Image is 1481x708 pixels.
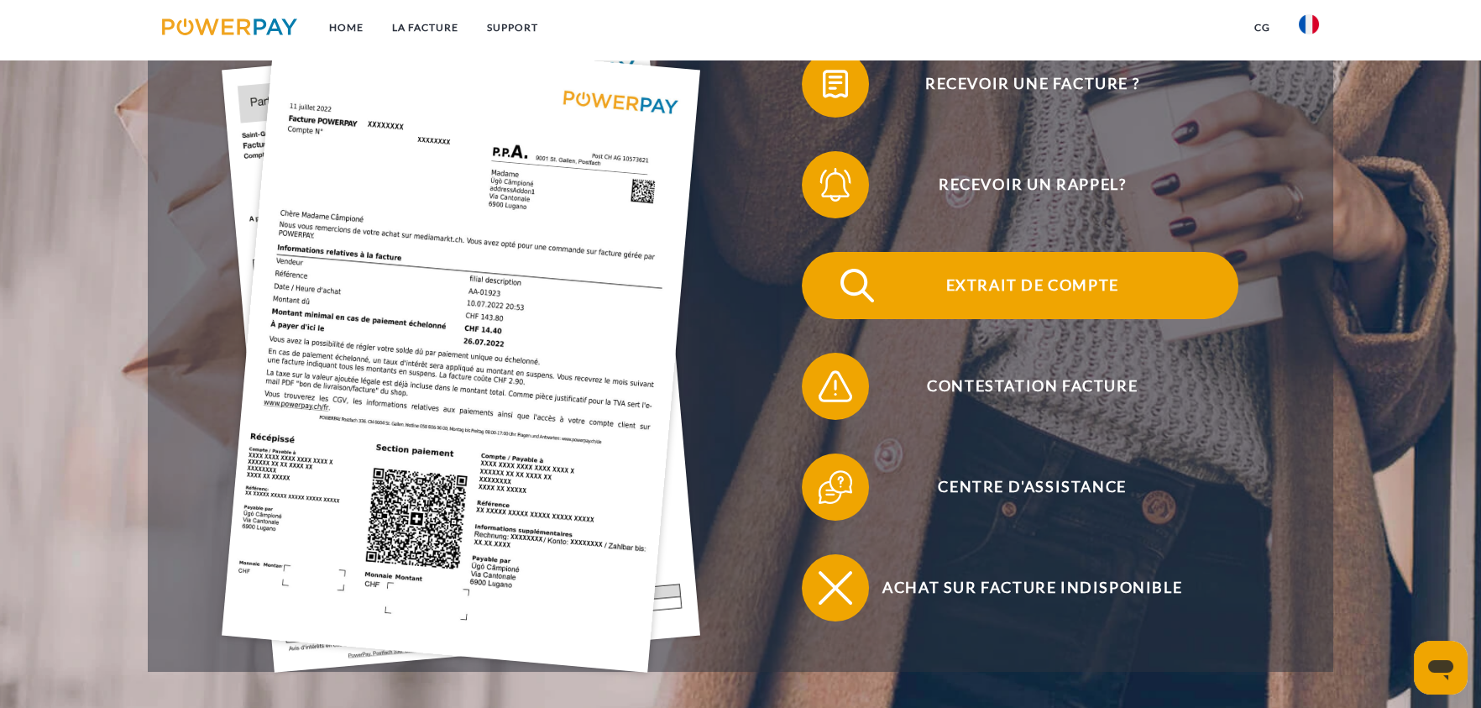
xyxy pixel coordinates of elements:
[826,252,1238,319] span: Extrait de compte
[1299,14,1319,34] img: fr
[802,151,1238,218] button: Recevoir un rappel?
[802,353,1238,420] button: Contestation Facture
[315,13,378,43] a: Home
[826,50,1238,118] span: Recevoir une facture ?
[802,454,1238,521] button: Centre d'assistance
[1240,13,1285,43] a: CG
[826,554,1238,621] span: Achat sur facture indisponible
[814,365,856,407] img: qb_warning.svg
[814,567,856,609] img: qb_close.svg
[826,353,1238,420] span: Contestation Facture
[802,554,1238,621] button: Achat sur facture indisponible
[802,252,1238,319] button: Extrait de compte
[836,265,878,307] img: qb_search.svg
[473,13,552,43] a: Support
[378,13,473,43] a: LA FACTURE
[826,151,1238,218] span: Recevoir un rappel?
[222,33,700,673] img: single_invoice_powerpay_fr.jpg
[802,50,1238,118] button: Recevoir une facture ?
[162,18,297,35] img: logo-powerpay.svg
[814,63,856,105] img: qb_bill.svg
[1414,641,1468,695] iframe: Bouton de lancement de la fenêtre de messagerie
[826,454,1238,521] span: Centre d'assistance
[814,164,856,206] img: qb_bell.svg
[814,466,856,508] img: qb_help.svg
